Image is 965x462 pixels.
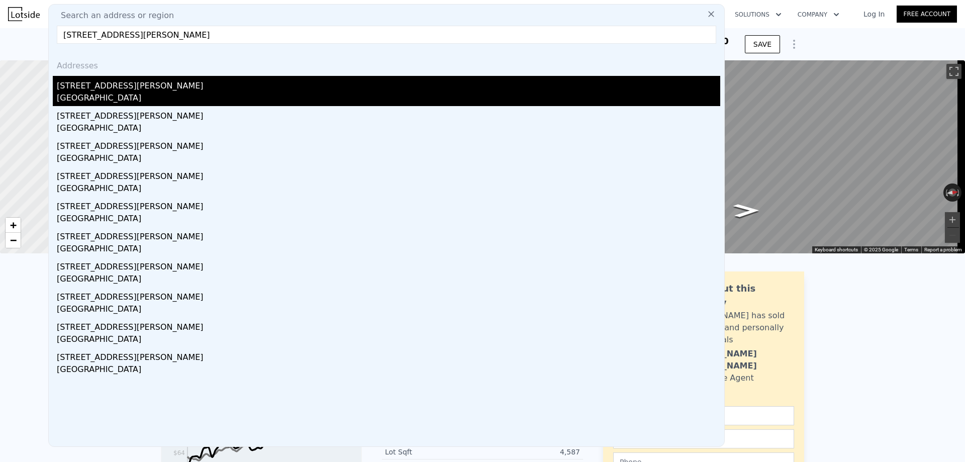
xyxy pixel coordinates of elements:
a: Zoom in [6,218,21,233]
button: SAVE [745,35,780,53]
div: 4,587 [482,447,580,457]
span: + [10,219,17,231]
div: Ask about this property [682,282,794,310]
div: [GEOGRAPHIC_DATA] [57,213,720,227]
button: Rotate counterclockwise [943,183,949,202]
input: Enter an address, city, region, neighborhood or zip code [57,26,716,44]
div: [STREET_ADDRESS][PERSON_NAME] [57,227,720,243]
button: Zoom in [945,212,960,227]
a: Terms [904,247,918,252]
div: [GEOGRAPHIC_DATA] [57,152,720,166]
button: Show Options [784,34,804,54]
div: [STREET_ADDRESS][PERSON_NAME] [57,166,720,182]
div: Lot Sqft [385,447,482,457]
a: Zoom out [6,233,21,248]
div: [GEOGRAPHIC_DATA] [57,303,720,317]
div: [GEOGRAPHIC_DATA] [57,333,720,347]
span: − [10,234,17,246]
span: Search an address or region [53,10,174,22]
button: Solutions [727,6,790,24]
button: Keyboard shortcuts [815,246,858,253]
div: Addresses [53,52,720,76]
a: Log In [851,9,897,19]
div: [PERSON_NAME] has sold 67 homes and personally owns rentals [682,310,794,346]
a: Free Account [897,6,957,23]
div: [GEOGRAPHIC_DATA] [57,122,720,136]
path: Go North, Bruck St [723,201,770,220]
a: Report a problem [924,247,962,252]
button: Zoom out [945,228,960,243]
div: [STREET_ADDRESS][PERSON_NAME] [57,136,720,152]
div: [GEOGRAPHIC_DATA] [57,182,720,197]
div: [STREET_ADDRESS][PERSON_NAME] [57,317,720,333]
div: [PERSON_NAME] [PERSON_NAME] [682,348,794,372]
div: [GEOGRAPHIC_DATA] [57,92,720,106]
div: [STREET_ADDRESS][PERSON_NAME] [57,106,720,122]
div: [STREET_ADDRESS][PERSON_NAME] [57,287,720,303]
span: © 2025 Google [864,247,898,252]
tspan: $64 [173,449,185,456]
div: [STREET_ADDRESS][PERSON_NAME] [57,257,720,273]
div: [GEOGRAPHIC_DATA] [57,273,720,287]
button: Rotate clockwise [956,183,962,202]
div: [STREET_ADDRESS][PERSON_NAME] [57,76,720,92]
button: Company [790,6,847,24]
div: [STREET_ADDRESS][PERSON_NAME] [57,197,720,213]
div: [STREET_ADDRESS][PERSON_NAME] [57,347,720,363]
div: [GEOGRAPHIC_DATA] [57,243,720,257]
img: Lotside [8,7,40,21]
button: Toggle fullscreen view [946,64,961,79]
div: [GEOGRAPHIC_DATA] [57,363,720,378]
button: Reset the view [943,188,962,197]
